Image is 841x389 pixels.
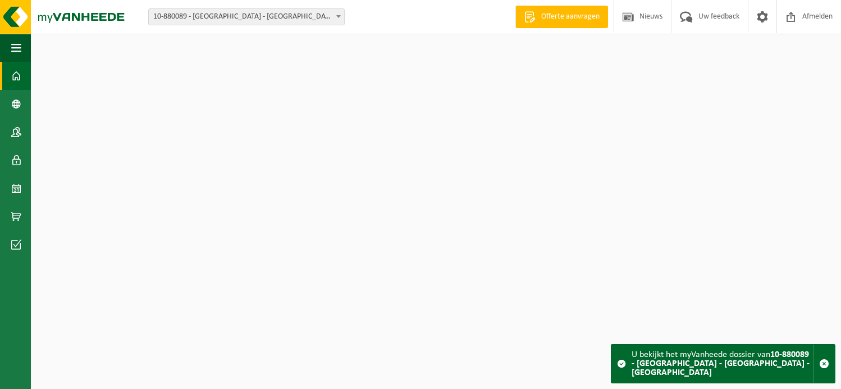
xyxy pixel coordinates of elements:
a: Offerte aanvragen [515,6,608,28]
span: Offerte aanvragen [538,11,602,22]
div: U bekijkt het myVanheede dossier van [632,345,813,383]
span: 10-880089 - PORT DE BRUXELLES - BRUSSELS CRUISE TERMINAL - NEDER-OVER-HEEMBEEK [148,8,345,25]
strong: 10-880089 - [GEOGRAPHIC_DATA] - [GEOGRAPHIC_DATA] - [GEOGRAPHIC_DATA] [632,350,810,377]
span: 10-880089 - PORT DE BRUXELLES - BRUSSELS CRUISE TERMINAL - NEDER-OVER-HEEMBEEK [149,9,344,25]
